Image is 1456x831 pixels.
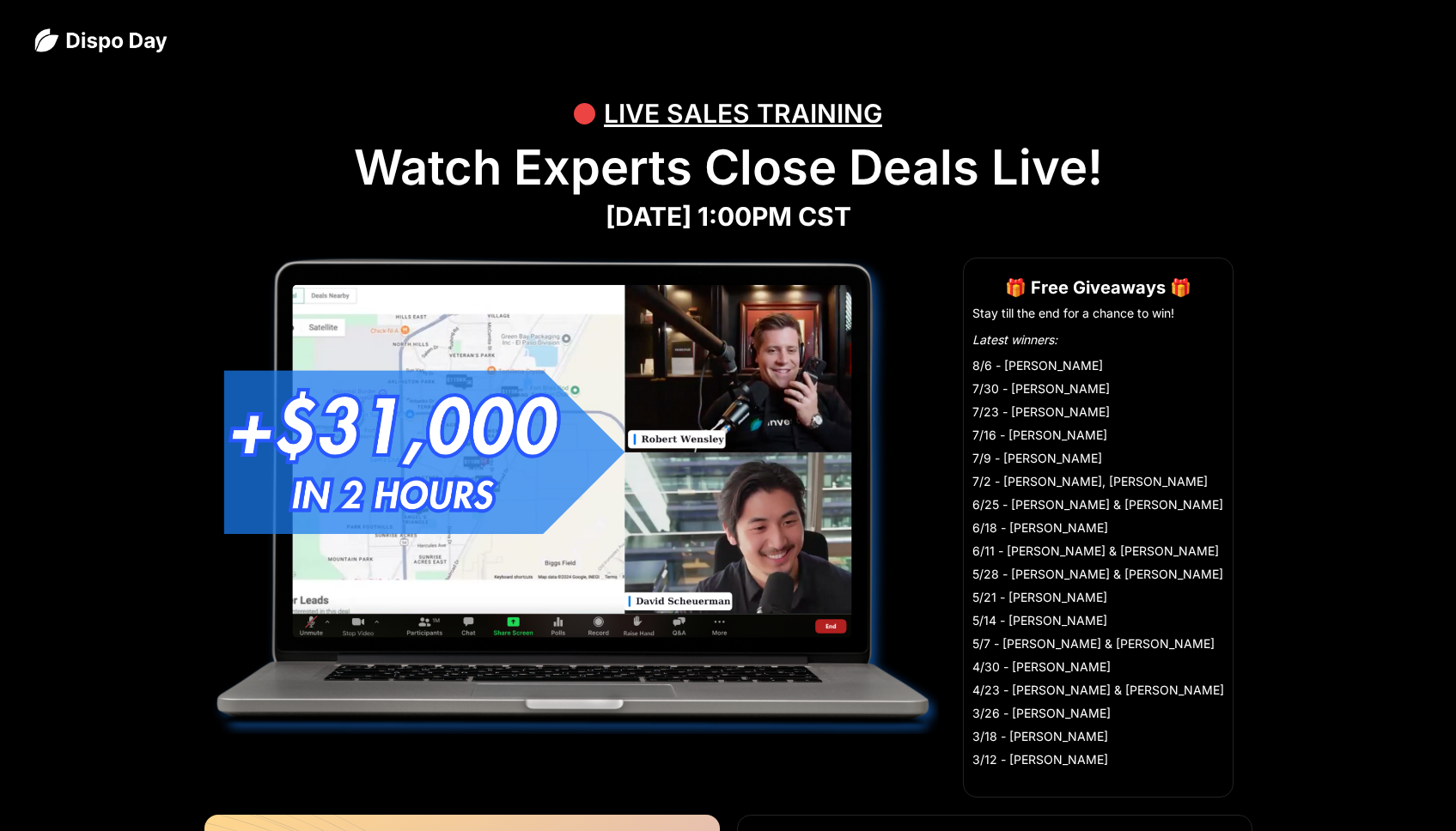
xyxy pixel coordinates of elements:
strong: [DATE] 1:00PM CST [606,201,851,232]
h1: Watch Experts Close Deals Live! [34,139,1422,197]
strong: 🎁 Free Giveaways 🎁 [1005,277,1191,298]
em: Latest winners: [972,332,1057,347]
div: LIVE SALES TRAINING [604,88,882,139]
li: Stay till the end for a chance to win! [972,305,1224,322]
li: 8/6 - [PERSON_NAME] 7/30 - [PERSON_NAME] 7/23 - [PERSON_NAME] 7/16 - [PERSON_NAME] 7/9 - [PERSON_... [972,354,1224,771]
